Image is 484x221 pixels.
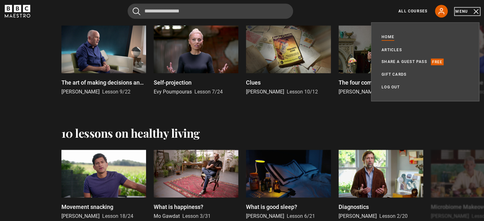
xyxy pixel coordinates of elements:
span: [PERSON_NAME] [339,89,377,95]
svg: BBC Maestro [5,5,30,17]
button: Toggle navigation [455,8,479,15]
span: Lesson 18/24 [102,213,133,219]
p: Free [431,59,444,65]
h2: 10 lessons on healthy living [61,126,200,140]
p: The four communication languages [339,78,423,87]
a: The art of making decisions and the joy of missing out [PERSON_NAME] Lesson 9/22 [61,25,146,96]
span: [PERSON_NAME] [61,89,100,95]
span: Lesson 6/21 [287,213,315,219]
p: What is good sleep? [246,203,297,211]
p: Movement snacking [61,203,113,211]
p: Clues [246,78,261,87]
p: The art of making decisions and the joy of missing out [61,78,146,87]
a: Log out [382,84,400,90]
span: [PERSON_NAME] [61,213,100,219]
a: All Courses [398,8,427,14]
a: Home [382,34,394,41]
p: Self-projection [154,78,192,87]
span: Lesson 9/22 [102,89,130,95]
a: The four communication languages [PERSON_NAME] Lesson 9/26 [339,25,423,96]
a: Movement snacking [PERSON_NAME] Lesson 18/24 [61,150,146,220]
a: What is happiness? Mo Gawdat Lesson 3/31 [154,150,238,220]
a: Diagnostics [PERSON_NAME] Lesson 2/20 [339,150,423,220]
span: [PERSON_NAME] [339,213,377,219]
span: [PERSON_NAME] [431,213,469,219]
a: Gift Cards [382,71,406,78]
input: Search [128,3,293,19]
span: Lesson 10/12 [287,89,318,95]
p: Diagnostics [339,203,369,211]
span: Lesson 2/20 [379,213,408,219]
span: Evy Poumpouras [154,89,192,95]
span: Mo Gawdat [154,213,180,219]
a: Articles [382,47,402,53]
a: What is good sleep? [PERSON_NAME] Lesson 6/21 [246,150,331,220]
span: Lesson 3/31 [182,213,211,219]
span: [PERSON_NAME] [246,213,284,219]
a: Self-projection Evy Poumpouras Lesson 7/24 [154,25,238,96]
p: What is happiness? [154,203,203,211]
span: [PERSON_NAME] [246,89,284,95]
button: Submit the search query [133,7,140,15]
span: Lesson 7/24 [194,89,223,95]
a: Clues [PERSON_NAME] Lesson 10/12 [246,25,331,96]
a: Share a guest pass [382,59,427,65]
